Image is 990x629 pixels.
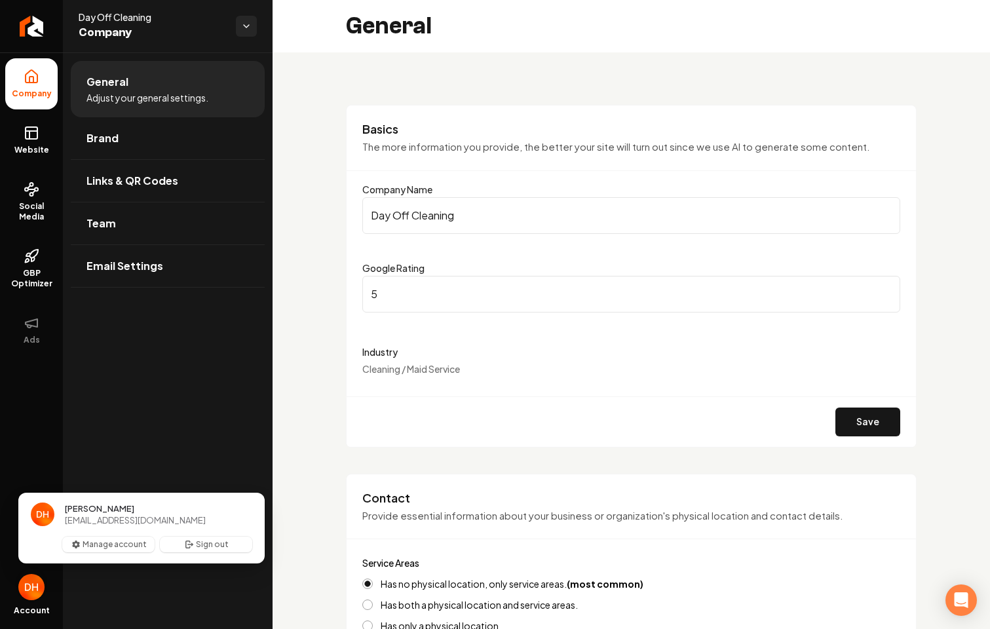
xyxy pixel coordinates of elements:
label: Company Name [362,183,432,195]
span: Website [9,145,54,155]
label: Has both a physical location and service areas. [381,600,578,609]
img: Daniel Harrison [18,574,45,600]
button: Manage account [62,537,155,552]
h2: General [346,13,432,39]
span: Email Settings [86,258,163,274]
img: Daniel Harrison [31,503,54,526]
strong: (most common) [567,578,643,590]
span: Company [79,24,225,42]
div: User button popover [18,493,265,563]
span: Ads [18,335,45,345]
span: Company [7,88,57,99]
span: Team [86,216,116,231]
input: Company Name [362,197,900,234]
h3: Contact [362,490,900,506]
button: Close user button [18,569,45,600]
h3: Basics [362,121,900,137]
span: Day Off Cleaning [79,10,225,24]
span: Social Media [5,201,58,222]
img: Rebolt Logo [20,16,44,37]
span: Links & QR Codes [86,173,178,189]
label: Service Areas [362,557,419,569]
span: GBP Optimizer [5,268,58,289]
button: Save [835,408,900,436]
input: Google Rating [362,276,900,313]
span: Brand [86,130,119,146]
button: Sign out [160,537,252,552]
div: Open Intercom Messenger [945,584,977,616]
label: Google Rating [362,262,425,274]
label: Has no physical location, only service areas. [381,579,643,588]
span: Account [14,605,50,616]
label: Industry [362,344,900,360]
span: Cleaning / Maid Service [362,363,460,375]
span: [EMAIL_ADDRESS][DOMAIN_NAME] [65,514,206,526]
span: Adjust your general settings. [86,91,208,104]
p: Provide essential information about your business or organization's physical location and contact... [362,508,900,524]
span: [PERSON_NAME] [65,503,134,514]
span: General [86,74,128,90]
p: The more information you provide, the better your site will turn out since we use AI to generate ... [362,140,900,155]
